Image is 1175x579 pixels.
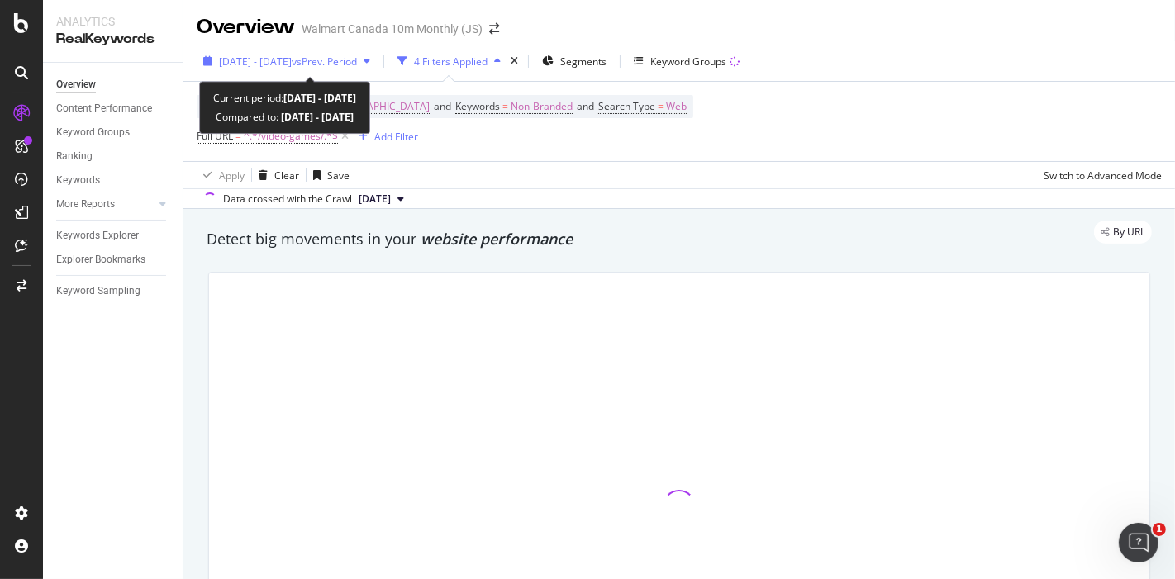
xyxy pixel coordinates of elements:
div: Ranking [56,148,93,165]
span: Web [666,95,687,118]
div: Switch to Advanced Mode [1044,168,1162,183]
span: Keywords [455,99,500,113]
span: [DATE] - [DATE] [219,55,292,69]
span: = [658,99,664,113]
b: [DATE] - [DATE] [278,110,354,124]
span: 2025 Aug. 29th [359,192,391,206]
span: vs Prev. Period [292,55,357,69]
a: Overview [56,76,171,93]
span: Full URL [197,129,233,143]
span: Non-Branded [511,95,573,118]
div: Keyword Sampling [56,282,140,300]
a: Keywords Explorer [56,227,171,244]
a: Ranking [56,148,171,165]
div: Walmart Canada 10m Monthly (JS) [302,21,483,37]
button: Keyword Groups [627,48,746,74]
div: Keyword Groups [56,124,130,141]
button: Save [307,162,350,188]
button: Apply [197,162,245,188]
button: Switch to Advanced Mode [1037,162,1162,188]
div: 4 Filters Applied [414,55,488,69]
div: arrow-right-arrow-left [489,23,499,35]
div: Keywords [56,172,100,189]
button: [DATE] [352,189,411,209]
span: Segments [560,55,607,69]
div: Add Filter [374,130,418,144]
span: Search Type [598,99,655,113]
div: More Reports [56,196,115,213]
a: Keyword Sampling [56,282,171,300]
span: By URL [1113,227,1145,237]
div: Data crossed with the Crawl [223,192,352,206]
div: Keyword Groups [650,55,726,69]
div: Analytics [56,13,169,30]
span: and [577,99,594,113]
div: legacy label [1094,221,1152,244]
div: Overview [56,76,96,93]
a: Keyword Groups [56,124,171,141]
span: and [434,99,451,113]
a: Explorer Bookmarks [56,251,171,268]
span: 1 [1153,523,1166,536]
button: Add Filter [352,126,418,146]
div: Save [327,168,350,183]
a: Content Performance [56,100,171,117]
div: Apply [219,168,245,183]
button: Segments [535,48,613,74]
div: Explorer Bookmarks [56,251,145,268]
span: = [502,99,508,113]
div: Overview [197,13,295,41]
button: 4 Filters Applied [391,48,507,74]
iframe: Intercom live chat [1119,523,1158,562]
div: Content Performance [56,100,152,117]
div: Compared to: [216,107,354,126]
div: times [507,53,521,69]
button: Clear [252,162,299,188]
div: Current period: [213,88,356,107]
b: [DATE] - [DATE] [283,91,356,105]
a: Keywords [56,172,171,189]
a: More Reports [56,196,155,213]
span: = [235,129,241,143]
div: RealKeywords [56,30,169,49]
span: ^.*/video-games/.*$ [244,125,338,148]
button: [DATE] - [DATE]vsPrev. Period [197,48,377,74]
div: Clear [274,168,299,183]
div: Keywords Explorer [56,227,139,244]
span: [GEOGRAPHIC_DATA] [330,95,430,118]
